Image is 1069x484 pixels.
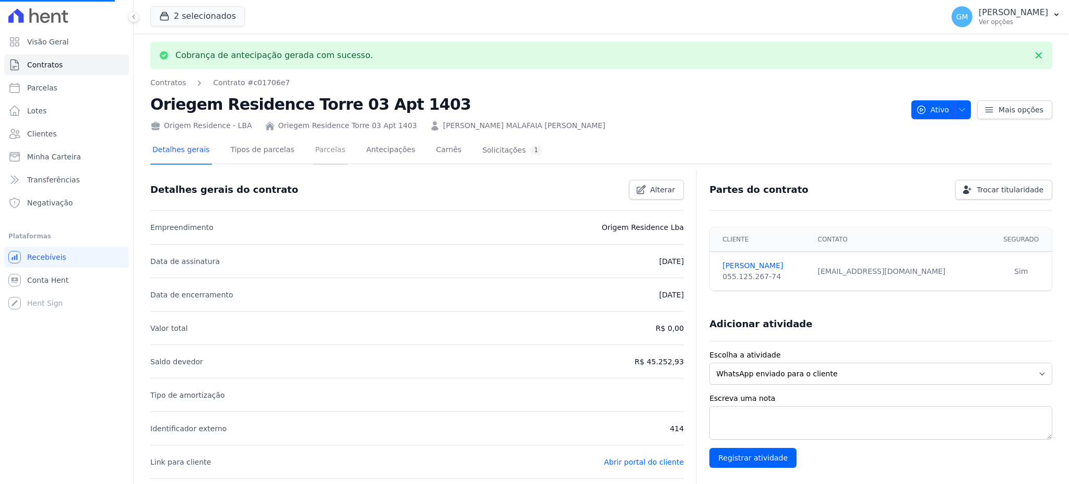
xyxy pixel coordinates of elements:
[4,169,129,190] a: Transferências
[709,350,1052,361] label: Escolha a atividade
[977,185,1043,195] span: Trocar titularidade
[150,77,186,88] a: Contratos
[4,146,129,167] a: Minha Carteira
[4,123,129,144] a: Clientes
[150,355,203,368] p: Saldo devedor
[4,247,129,268] a: Recebíveis
[482,145,542,155] div: Solicitações
[434,137,464,165] a: Carnês
[4,54,129,75] a: Contratos
[175,50,373,61] p: Cobrança de antecipação gerada com sucesso.
[999,105,1043,115] span: Mais opções
[4,100,129,121] a: Lotes
[27,198,73,208] span: Negativação
[656,322,684,335] p: R$ 0,00
[979,18,1048,26] p: Ver opções
[480,137,544,165] a: Solicitações1
[4,31,129,52] a: Visão Geral
[229,137,296,165] a: Tipos de parcelas
[604,458,684,466] a: Abrir portal do cliente
[150,221,213,234] p: Empreendimento
[4,270,129,291] a: Conta Hent
[27,152,81,162] span: Minha Carteira
[27,106,47,116] span: Lotes
[709,393,1052,404] label: Escreva uma nota
[818,266,984,277] div: [EMAIL_ADDRESS][DOMAIN_NAME]
[150,422,227,435] p: Identificador externo
[955,180,1052,200] a: Trocar titularidade
[27,275,68,285] span: Conta Hent
[659,255,684,268] p: [DATE]
[150,77,290,88] nav: Breadcrumb
[213,77,290,88] a: Contrato #c01706e7
[659,289,684,301] p: [DATE]
[150,183,298,196] h3: Detalhes gerais do contrato
[530,145,542,155] div: 1
[956,13,968,20] span: GM
[27,83,57,93] span: Parcelas
[150,255,220,268] p: Data de assinatura
[709,448,797,468] input: Registrar atividade
[722,271,805,282] div: 055.125.267-74
[150,389,225,401] p: Tipo de amortização
[635,355,684,368] p: R$ 45.252,93
[4,77,129,98] a: Parcelas
[670,422,684,435] p: 414
[812,227,991,252] th: Contato
[443,120,605,131] a: [PERSON_NAME] MALAFAIA [PERSON_NAME]
[979,7,1048,18] p: [PERSON_NAME]
[27,60,63,70] span: Contratos
[150,322,188,335] p: Valor total
[150,77,903,88] nav: Breadcrumb
[602,221,684,234] p: Origem Residence Lba
[278,120,417,131] a: Oriegem Residence Torre 03 Apt 1403
[150,93,903,116] h2: Oriegem Residence Torre 03 Apt 1403
[8,230,125,243] div: Plataformas
[150,289,233,301] p: Data de encerramento
[27,252,66,262] span: Recebíveis
[991,227,1052,252] th: Segurado
[4,192,129,213] a: Negativação
[150,137,212,165] a: Detalhes gerais
[943,2,1069,31] button: GM [PERSON_NAME] Ver opções
[722,260,805,271] a: [PERSON_NAME]
[710,227,811,252] th: Cliente
[150,456,211,468] p: Link para cliente
[629,180,684,200] a: Alterar
[709,318,812,330] h3: Adicionar atividade
[27,175,80,185] span: Transferências
[991,252,1052,291] td: Sim
[150,120,252,131] div: Origem Residence - LBA
[916,100,949,119] span: Ativo
[313,137,348,165] a: Parcelas
[150,6,245,26] button: 2 selecionados
[911,100,971,119] button: Ativo
[27,37,69,47] span: Visão Geral
[709,183,809,196] h3: Partes do contrato
[364,137,418,165] a: Antecipações
[977,100,1052,119] a: Mais opções
[650,185,675,195] span: Alterar
[27,129,56,139] span: Clientes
